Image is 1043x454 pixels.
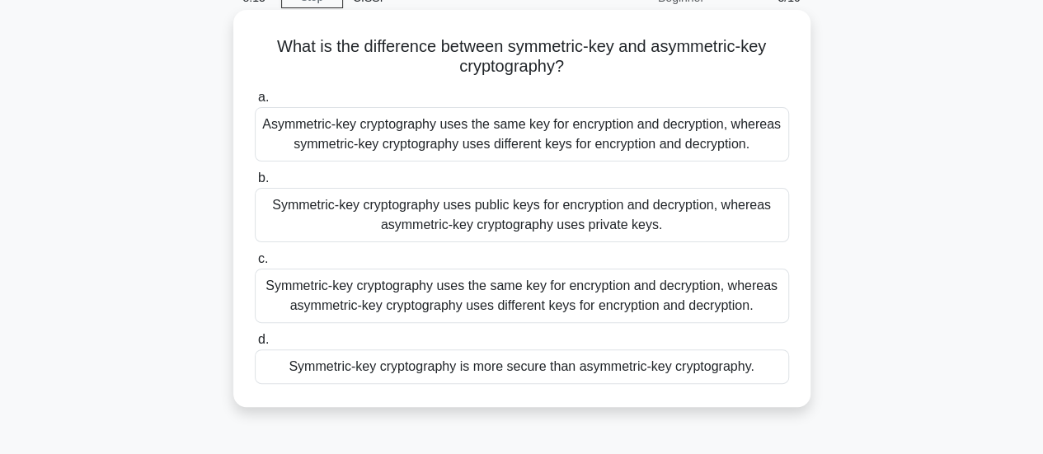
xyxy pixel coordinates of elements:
[258,332,269,346] span: d.
[258,251,268,265] span: c.
[255,107,789,161] div: Asymmetric-key cryptography uses the same key for encryption and decryption, whereas symmetric-ke...
[258,171,269,185] span: b.
[255,269,789,323] div: Symmetric-key cryptography uses the same key for encryption and decryption, whereas asymmetric-ke...
[255,349,789,384] div: Symmetric-key cryptography is more secure than asymmetric-key cryptography.
[255,188,789,242] div: Symmetric-key cryptography uses public keys for encryption and decryption, whereas asymmetric-key...
[258,90,269,104] span: a.
[253,36,791,77] h5: What is the difference between symmetric-key and asymmetric-key cryptography?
